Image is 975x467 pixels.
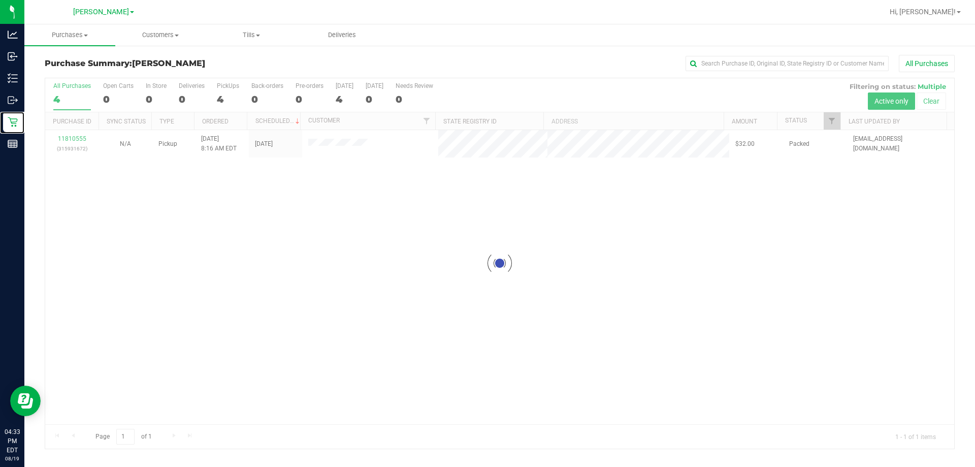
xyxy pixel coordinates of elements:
inline-svg: Outbound [8,95,18,105]
span: Purchases [24,30,115,40]
p: 04:33 PM EDT [5,427,20,455]
inline-svg: Inbound [8,51,18,61]
a: Purchases [24,24,115,46]
span: [PERSON_NAME] [73,8,129,16]
a: Customers [115,24,206,46]
inline-svg: Analytics [8,29,18,40]
span: Tills [206,30,296,40]
a: Tills [206,24,297,46]
inline-svg: Reports [8,139,18,149]
iframe: Resource center [10,386,41,416]
span: Hi, [PERSON_NAME]! [890,8,956,16]
h3: Purchase Summary: [45,59,348,68]
inline-svg: Inventory [8,73,18,83]
p: 08/19 [5,455,20,462]
span: Customers [116,30,206,40]
a: Deliveries [297,24,387,46]
input: Search Purchase ID, Original ID, State Registry ID or Customer Name... [686,56,889,71]
inline-svg: Retail [8,117,18,127]
span: [PERSON_NAME] [132,58,205,68]
button: All Purchases [899,55,955,72]
span: Deliveries [314,30,370,40]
